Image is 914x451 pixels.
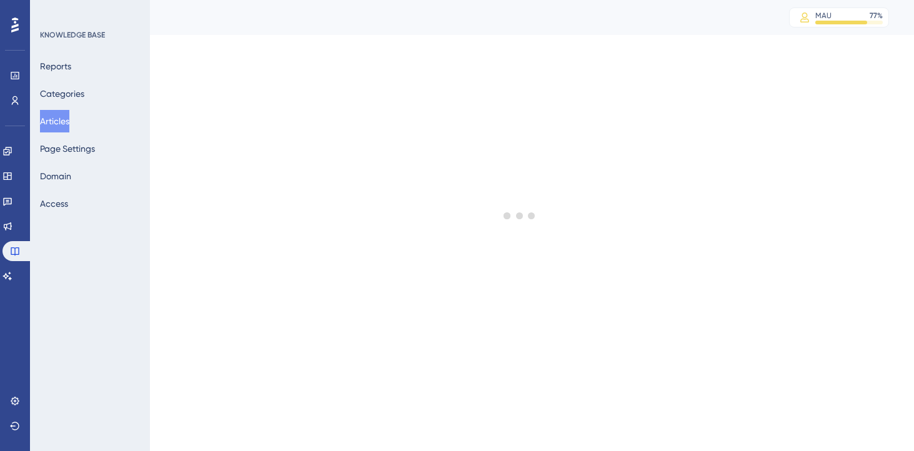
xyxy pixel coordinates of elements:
div: MAU [815,11,832,21]
div: KNOWLEDGE BASE [40,30,105,40]
div: 77 % [870,11,883,21]
button: Categories [40,82,84,105]
button: Access [40,192,68,215]
button: Reports [40,55,71,77]
button: Articles [40,110,69,132]
button: Domain [40,165,71,187]
button: Page Settings [40,137,95,160]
